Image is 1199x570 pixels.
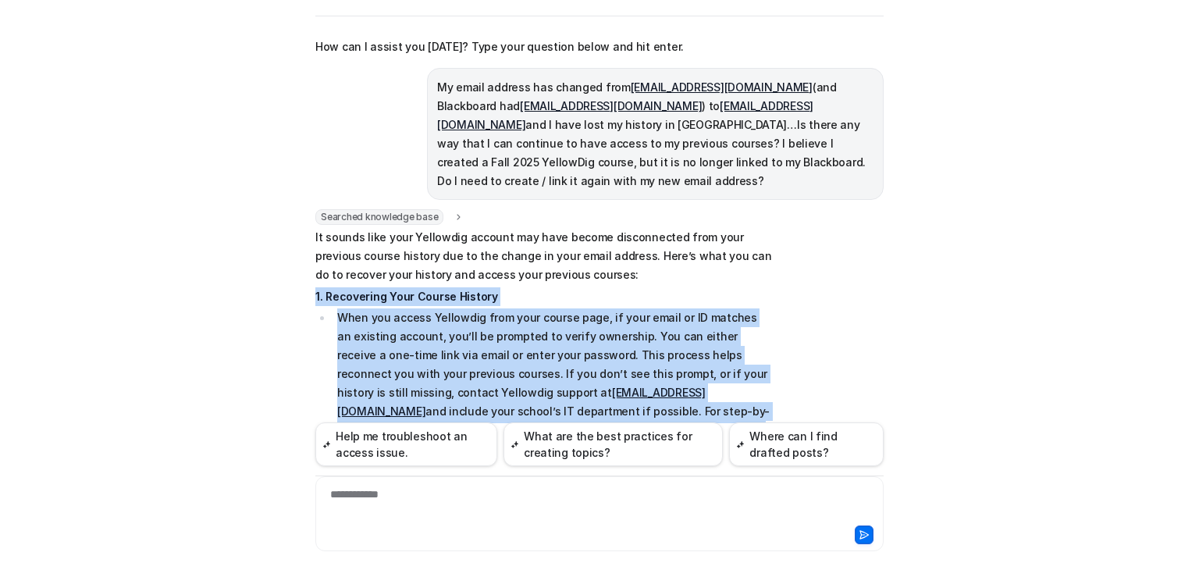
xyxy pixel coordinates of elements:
[333,308,772,440] li: When you access Yellowdig from your course page, if your email or ID matches an existing account,...
[437,99,813,131] a: [EMAIL_ADDRESS][DOMAIN_NAME]
[503,422,723,466] button: What are the best practices for creating topics?
[315,422,497,466] button: Help me troubleshoot an access issue.
[315,290,498,303] strong: 1. Recovering Your Course History
[315,209,443,225] span: Searched knowledge base
[631,80,813,94] a: [EMAIL_ADDRESS][DOMAIN_NAME]
[437,78,873,191] p: My email address has changed from (and Blackboard had ) to and I have lost my history in [GEOGRAP...
[520,99,702,112] a: [EMAIL_ADDRESS][DOMAIN_NAME]
[315,228,772,284] p: It sounds like your Yellowdig account may have become disconnected from your previous course hist...
[729,422,884,466] button: Where can I find drafted posts?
